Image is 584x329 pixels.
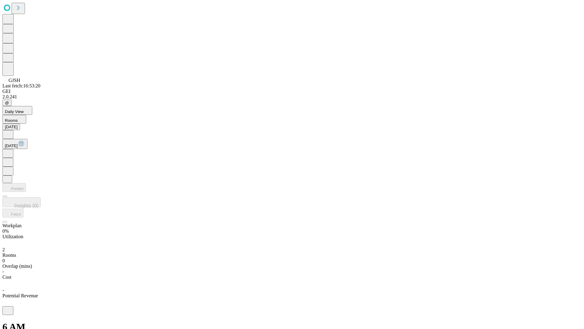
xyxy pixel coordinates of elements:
button: Rooms [2,115,26,124]
span: Last fetch: 16:53:20 [2,83,40,88]
span: Potential Revenue [2,293,38,298]
span: [DATE] [5,143,18,148]
span: 0% [2,228,9,234]
button: Insights (0) [2,197,41,207]
button: [DATE] [2,139,27,149]
span: GJSH [9,78,20,83]
button: Predict [2,183,26,192]
span: Utilization [2,234,23,239]
button: @ [2,100,12,106]
span: @ [5,101,9,105]
span: Rooms [2,253,16,258]
div: GEI [2,89,582,94]
span: Insights (0) [14,203,38,208]
span: Daily View [5,109,24,114]
button: Daily View [2,106,32,115]
button: Fetch [2,209,23,218]
div: 2.0.241 [2,94,582,100]
span: Rooms [5,118,18,123]
span: Workplan [2,223,22,228]
span: - [2,269,4,274]
span: - [2,288,4,293]
span: Overlap (mins) [2,264,32,269]
span: 2 [2,247,5,252]
span: 0 [2,258,5,263]
span: Cost [2,274,11,280]
button: [DATE] [2,124,20,130]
